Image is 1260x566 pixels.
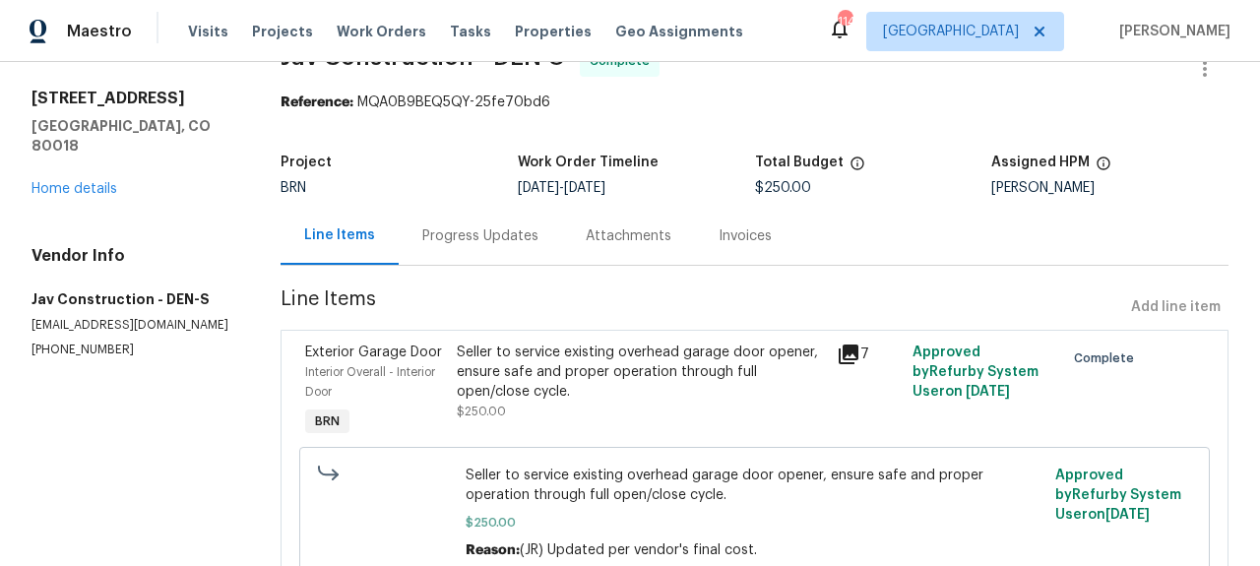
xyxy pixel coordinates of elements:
[31,289,233,309] h5: Jav Construction - DEN-S
[305,346,442,359] span: Exterior Garage Door
[457,406,506,417] span: $250.00
[31,317,233,334] p: [EMAIL_ADDRESS][DOMAIN_NAME]
[307,411,347,431] span: BRN
[281,45,564,69] span: Jav Construction - DEN-S
[518,156,659,169] h5: Work Order Timeline
[719,226,772,246] div: Invoices
[31,89,233,108] h2: [STREET_ADDRESS]
[1074,348,1142,368] span: Complete
[913,346,1039,399] span: Approved by Refurby System User on
[466,513,1043,533] span: $250.00
[304,225,375,245] div: Line Items
[520,543,757,557] span: (JR) Updated per vendor's final cost.
[966,385,1010,399] span: [DATE]
[1096,156,1111,181] span: The hpm assigned to this work order.
[1111,22,1230,41] span: [PERSON_NAME]
[281,289,1123,326] span: Line Items
[31,342,233,358] p: [PHONE_NUMBER]
[991,181,1228,195] div: [PERSON_NAME]
[1055,469,1181,522] span: Approved by Refurby System User on
[515,22,592,41] span: Properties
[883,22,1019,41] span: [GEOGRAPHIC_DATA]
[838,12,851,31] div: 114
[31,246,233,266] h4: Vendor Info
[281,93,1228,112] div: MQA0B9BEQ5QY-25fe70bd6
[188,22,228,41] span: Visits
[755,181,811,195] span: $250.00
[518,181,605,195] span: -
[67,22,132,41] span: Maestro
[615,22,743,41] span: Geo Assignments
[518,181,559,195] span: [DATE]
[837,343,901,366] div: 7
[450,25,491,38] span: Tasks
[755,156,844,169] h5: Total Budget
[31,182,117,196] a: Home details
[305,366,435,398] span: Interior Overall - Interior Door
[457,343,824,402] div: Seller to service existing overhead garage door opener, ensure safe and proper operation through ...
[281,181,306,195] span: BRN
[422,226,538,246] div: Progress Updates
[337,22,426,41] span: Work Orders
[31,116,233,156] h5: [GEOGRAPHIC_DATA], CO 80018
[850,156,865,181] span: The total cost of line items that have been proposed by Opendoor. This sum includes line items th...
[252,22,313,41] span: Projects
[586,226,671,246] div: Attachments
[281,156,332,169] h5: Project
[1105,508,1150,522] span: [DATE]
[466,466,1043,505] span: Seller to service existing overhead garage door opener, ensure safe and proper operation through ...
[991,156,1090,169] h5: Assigned HPM
[466,543,520,557] span: Reason:
[281,95,353,109] b: Reference:
[564,181,605,195] span: [DATE]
